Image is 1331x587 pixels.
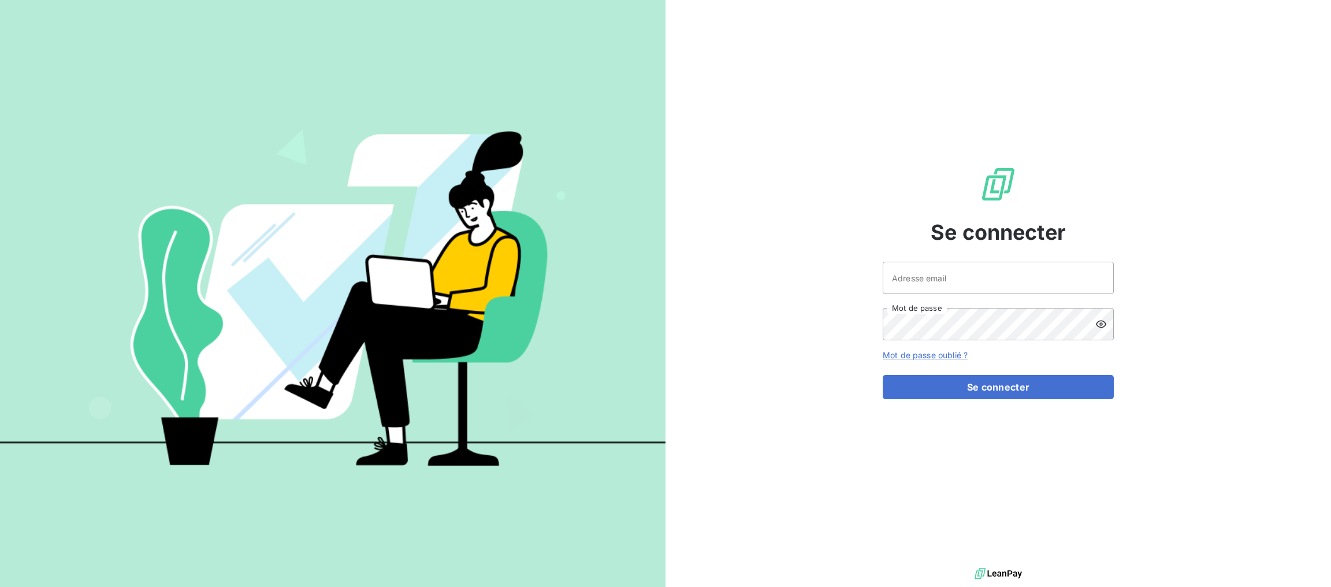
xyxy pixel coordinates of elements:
img: Logo LeanPay [980,166,1017,203]
a: Mot de passe oublié ? [883,350,968,360]
span: Se connecter [931,217,1066,248]
button: Se connecter [883,375,1114,399]
input: placeholder [883,262,1114,294]
img: logo [975,565,1022,582]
